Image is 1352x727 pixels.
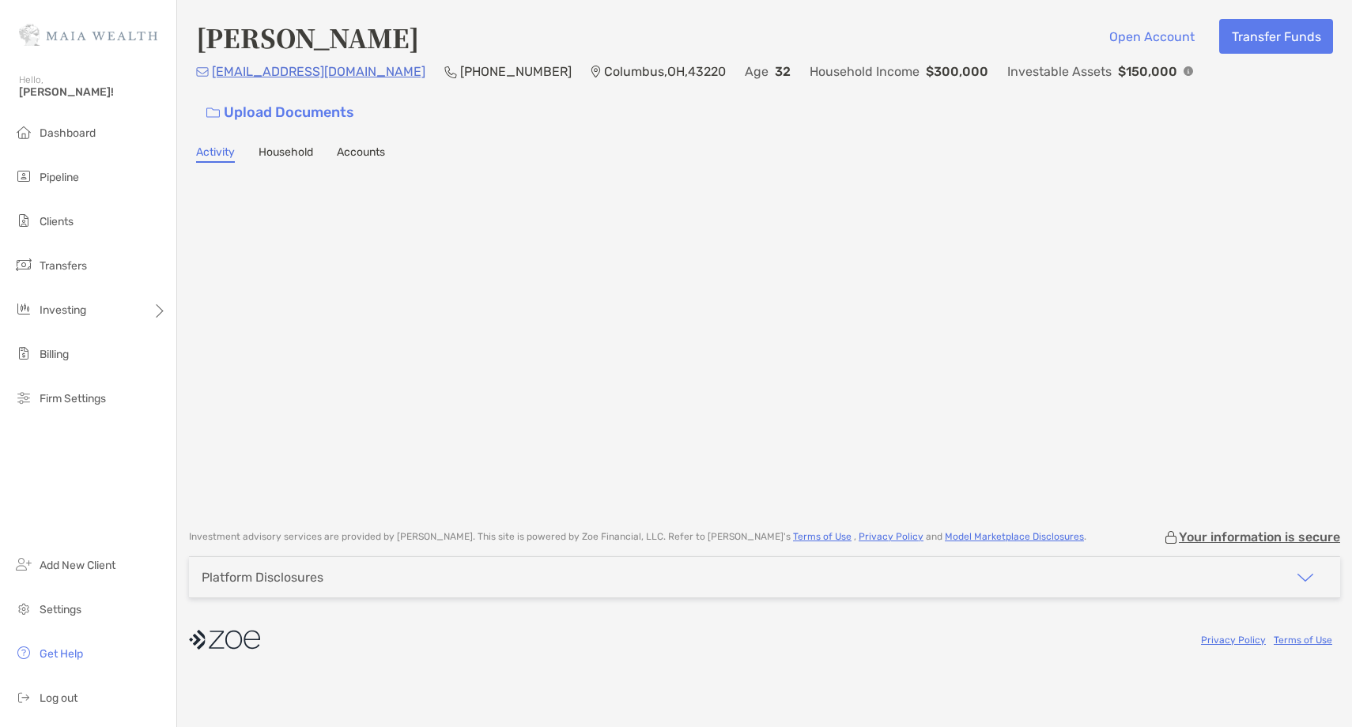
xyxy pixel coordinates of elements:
a: Terms of Use [1274,635,1332,646]
img: Info Icon [1184,66,1193,76]
span: Investing [40,303,86,317]
img: billing icon [14,344,33,363]
span: [PERSON_NAME]! [19,85,167,99]
span: Firm Settings [40,392,106,405]
p: [EMAIL_ADDRESS][DOMAIN_NAME] [212,62,425,81]
img: investing icon [14,299,33,318]
img: Phone Icon [444,66,457,78]
span: Dashboard [40,126,96,140]
a: Upload Documents [196,96,364,130]
p: Age [745,62,769,81]
img: dashboard icon [14,122,33,141]
span: Settings [40,603,81,616]
img: get-help icon [14,643,33,662]
img: firm-settings icon [14,388,33,407]
p: $300,000 [926,62,988,81]
h4: [PERSON_NAME] [196,19,419,55]
p: 32 [775,62,791,81]
span: Clients [40,215,74,228]
p: Columbus , OH , 43220 [604,62,726,81]
p: $150,000 [1118,62,1177,81]
a: Household [259,145,313,163]
img: logout icon [14,687,33,706]
span: Transfers [40,259,87,273]
span: Add New Client [40,559,115,572]
img: Email Icon [196,67,209,77]
span: Get Help [40,647,83,661]
img: company logo [189,622,260,657]
span: Billing [40,348,69,361]
img: button icon [206,107,220,119]
p: Investment advisory services are provided by [PERSON_NAME] . This site is powered by Zoe Financia... [189,531,1086,543]
button: Open Account [1097,19,1207,54]
img: clients icon [14,211,33,230]
img: Zoe Logo [19,6,157,63]
img: icon arrow [1296,568,1315,587]
a: Model Marketplace Disclosures [945,531,1084,542]
a: Privacy Policy [1201,635,1266,646]
a: Accounts [337,145,385,163]
img: transfers icon [14,255,33,274]
span: Pipeline [40,171,79,184]
a: Terms of Use [793,531,852,542]
img: pipeline icon [14,167,33,186]
p: Your information is secure [1179,529,1340,544]
div: Platform Disclosures [202,570,323,585]
img: add_new_client icon [14,555,33,574]
p: Investable Assets [1007,62,1112,81]
img: settings icon [14,599,33,618]
p: Household Income [810,62,920,81]
a: Privacy Policy [859,531,923,542]
a: Activity [196,145,235,163]
span: Log out [40,691,77,705]
img: Location Icon [591,66,601,78]
p: [PHONE_NUMBER] [460,62,572,81]
button: Transfer Funds [1219,19,1333,54]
